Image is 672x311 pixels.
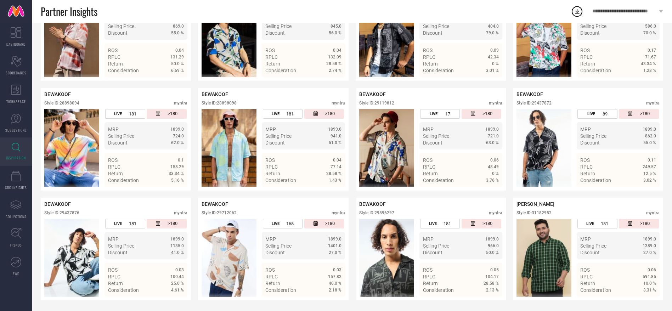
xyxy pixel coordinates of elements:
span: LIVE [429,221,437,226]
span: LIVE [272,221,279,226]
span: Consideration [265,287,296,293]
div: Style ID: 28898098 [202,101,237,106]
span: Return [265,171,280,176]
span: 158.29 [170,164,184,169]
span: Consideration [580,287,611,293]
span: Details [168,80,184,86]
span: Selling Price [580,243,606,249]
span: Discount [108,250,128,255]
div: myntra [646,210,660,215]
span: >180 [640,111,650,117]
div: Number of days since the style was first listed on the platform [619,109,659,119]
span: 1899.0 [485,237,499,242]
span: Return [580,171,595,176]
span: 0.03 [175,267,184,272]
span: 3.02 % [643,178,656,183]
span: 27.0 % [329,250,341,255]
span: 3.31 % [643,288,656,293]
span: Selling Price [423,133,449,139]
span: Consideration [423,68,454,73]
div: Style ID: 29119812 [359,101,394,106]
img: Style preview image [202,109,256,187]
span: 168 [286,221,294,226]
span: ROS [423,267,433,273]
span: 249.57 [643,164,656,169]
span: Details [483,80,499,86]
span: ROS [580,267,590,273]
span: Consideration [265,177,296,183]
span: Details [168,190,184,196]
div: Style ID: 31182952 [516,210,552,215]
div: Style ID: 29896297 [359,210,394,215]
span: ROS [108,267,118,273]
span: 1.23 % [643,68,656,73]
div: Click to view image [516,109,571,187]
span: MRP [580,236,591,242]
img: Style preview image [359,109,414,187]
span: ROS [265,157,275,163]
span: 28.58 % [326,171,341,176]
span: Selling Price [423,23,449,29]
span: 966.0 [488,243,499,248]
span: 181 [129,221,136,226]
span: ROS [580,157,590,163]
span: Return [108,171,123,176]
span: >180 [325,111,335,117]
span: 1899.0 [170,237,184,242]
span: 1135.0 [170,243,184,248]
span: 79.0 % [486,30,499,35]
span: 941.0 [331,134,341,138]
span: RPLC [108,274,120,279]
span: Discount [265,30,285,36]
div: myntra [174,101,187,106]
span: Discount [423,30,442,36]
span: 0.04 [175,48,184,53]
a: Details [318,300,341,306]
span: Consideration [423,287,454,293]
a: Details [633,80,656,86]
span: 25.0 % [171,281,184,286]
span: 0.11 [648,158,656,163]
span: 2.18 % [329,288,341,293]
span: ROS [265,47,275,53]
span: RPLC [423,54,435,60]
div: Number of days since the style was first listed on the platform [147,109,186,119]
div: Style ID: 29437872 [516,101,552,106]
span: 71.67 [645,55,656,60]
span: Consideration [108,177,139,183]
span: 0.04 [333,48,341,53]
span: 62.0 % [171,140,184,145]
div: Click to view image [359,109,414,187]
span: RPLC [580,54,593,60]
span: Selling Price [265,23,292,29]
span: Return [423,61,438,67]
span: BEWAKOOF [202,201,228,207]
a: Details [633,190,656,196]
span: 591.85 [643,274,656,279]
span: 5.16 % [171,178,184,183]
span: Return [108,61,123,67]
span: Consideration [423,177,454,183]
div: Number of days since the style was first listed on the platform [462,219,501,228]
span: ROS [580,47,590,53]
span: 845.0 [331,24,341,29]
span: Return [423,281,438,286]
span: Details [483,300,499,306]
img: Style preview image [44,109,99,187]
span: MRP [265,236,276,242]
span: BEWAKOOF [516,91,543,97]
span: Discount [580,30,600,36]
span: [PERSON_NAME] [516,201,554,207]
div: myntra [332,101,345,106]
span: 27.0 % [643,250,656,255]
span: 89 [603,111,608,117]
span: 0.09 [490,48,499,53]
span: Discount [580,250,600,255]
span: RPLC [265,54,278,60]
span: Consideration [580,68,611,73]
span: Discount [108,140,128,146]
span: MRP [265,126,276,132]
span: 50.0 % [171,61,184,66]
span: RPLC [580,274,593,279]
span: Return [265,61,280,67]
